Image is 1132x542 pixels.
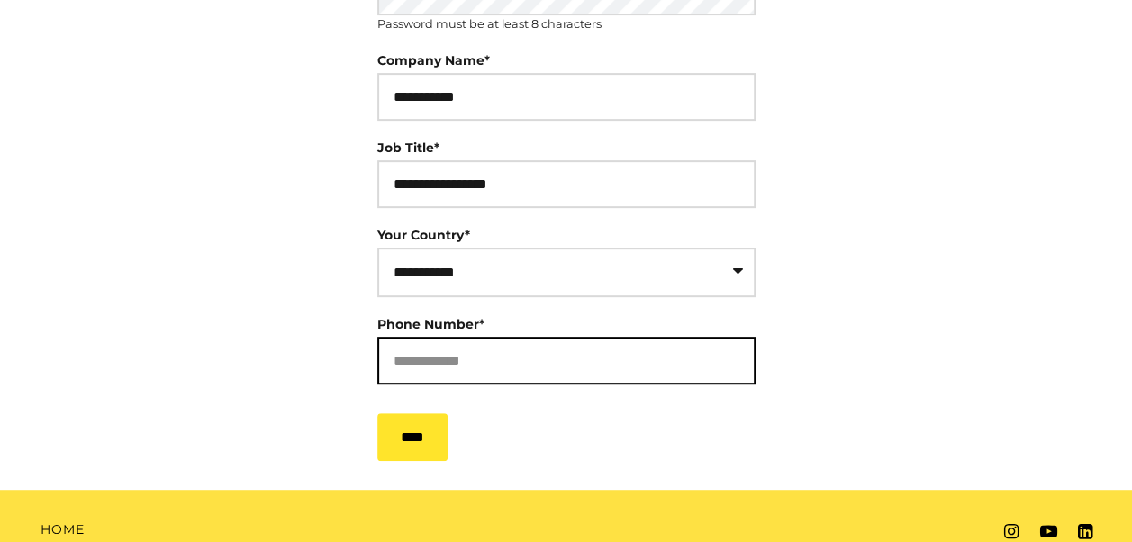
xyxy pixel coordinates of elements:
label: Company Name* [377,48,490,73]
small: Password must be at least 8 characters [377,15,602,32]
label: Job Title* [377,135,439,160]
a: Home [41,520,85,539]
label: Your Country* [377,227,470,243]
label: Phone Number* [377,312,484,337]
